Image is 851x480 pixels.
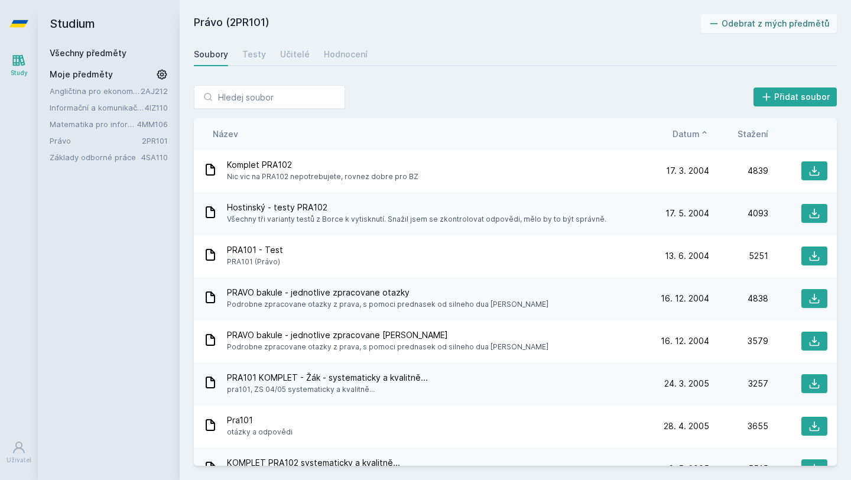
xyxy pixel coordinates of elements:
[709,420,768,432] div: 3655
[2,434,35,471] a: Uživatel
[50,118,137,130] a: Matematika pro informatiky
[668,463,709,475] span: 6. 5. 2005
[227,329,548,341] span: PRAVO bakule - jednotlive zpracovane [PERSON_NAME]
[242,48,266,60] div: Testy
[664,378,709,390] span: 24. 3. 2005
[665,207,709,219] span: 17. 5. 2004
[227,372,428,384] span: PRA101 KOMPLET - Žák - systematicky a kvalitně...
[227,457,400,469] span: KOMPLET PRA102 systematicky a kvalitně...
[242,43,266,66] a: Testy
[141,153,168,162] a: 4SA110
[142,136,168,145] a: 2PR101
[673,128,700,140] span: Datum
[709,250,768,262] div: 5251
[50,69,113,80] span: Moje předměty
[2,47,35,83] a: Study
[50,151,141,163] a: Základy odborné práce
[280,43,310,66] a: Učitelé
[50,102,145,113] a: Informační a komunikační technologie
[141,86,168,96] a: 2AJ212
[227,287,548,299] span: PRAVO bakule - jednotlive zpracovane otazky
[194,85,345,109] input: Hledej soubor
[227,244,283,256] span: PRA101 - Test
[227,171,418,183] span: Nic vic na PRA102 nepotrebujete, rovnez dobre pro BZ
[324,48,368,60] div: Hodnocení
[50,85,141,97] a: Angličtina pro ekonomická studia 2 (B2/C1)
[709,335,768,347] div: 3579
[145,103,168,112] a: 4IZ110
[11,69,28,77] div: Study
[227,426,293,438] span: otázky a odpovědi
[50,48,126,58] a: Všechny předměty
[709,463,768,475] div: 5515
[227,159,418,171] span: Komplet PRA102
[227,213,606,225] span: Všechny tři varianty testů z Borce k vytisknutí. Snažil jsem se zkontrolovat odpovědi, mělo by to...
[709,165,768,177] div: 4839
[194,48,228,60] div: Soubory
[673,128,709,140] button: Datum
[227,341,548,353] span: Podrobne zpracovane otazky z prava, s pomoci prednasek od silneho dua [PERSON_NAME]
[7,456,31,465] div: Uživatel
[664,420,709,432] span: 28. 4. 2005
[227,414,293,426] span: Pra101
[227,384,428,395] span: pra101, ZS 04/05 systematicky a kvalitně...
[194,43,228,66] a: Soubory
[666,165,709,177] span: 17. 3. 2004
[280,48,310,60] div: Učitelé
[324,43,368,66] a: Hodnocení
[709,378,768,390] div: 3257
[50,135,142,147] a: Právo
[137,119,168,129] a: 4MM106
[738,128,768,140] button: Stažení
[753,87,837,106] button: Přidat soubor
[213,128,238,140] button: Název
[194,14,701,33] h2: Právo (2PR101)
[227,256,283,268] span: PRA101 (Právo)
[227,299,548,310] span: Podrobne zpracovane otazky z prava, s pomoci prednasek od silneho dua [PERSON_NAME]
[661,293,709,304] span: 16. 12. 2004
[227,202,606,213] span: Hostinský - testy PRA102
[661,335,709,347] span: 16. 12. 2004
[709,293,768,304] div: 4838
[665,250,709,262] span: 13. 6. 2004
[701,14,837,33] button: Odebrat z mých předmětů
[709,207,768,219] div: 4093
